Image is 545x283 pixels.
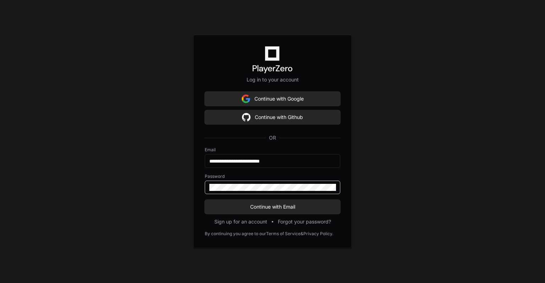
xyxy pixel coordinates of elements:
[242,110,251,124] img: Sign in with google
[303,231,333,237] a: Privacy Policy.
[214,218,267,225] button: Sign up for an account
[205,203,340,210] span: Continue with Email
[205,76,340,83] p: Log in to your account
[205,231,266,237] div: By continuing you agree to our
[242,92,250,106] img: Sign in with google
[205,200,340,214] button: Continue with Email
[266,231,301,237] a: Terms of Service
[301,231,303,237] div: &
[266,134,279,141] span: OR
[278,218,331,225] button: Forgot your password?
[205,174,340,179] label: Password
[205,147,340,153] label: Email
[205,110,340,124] button: Continue with Github
[205,92,340,106] button: Continue with Google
